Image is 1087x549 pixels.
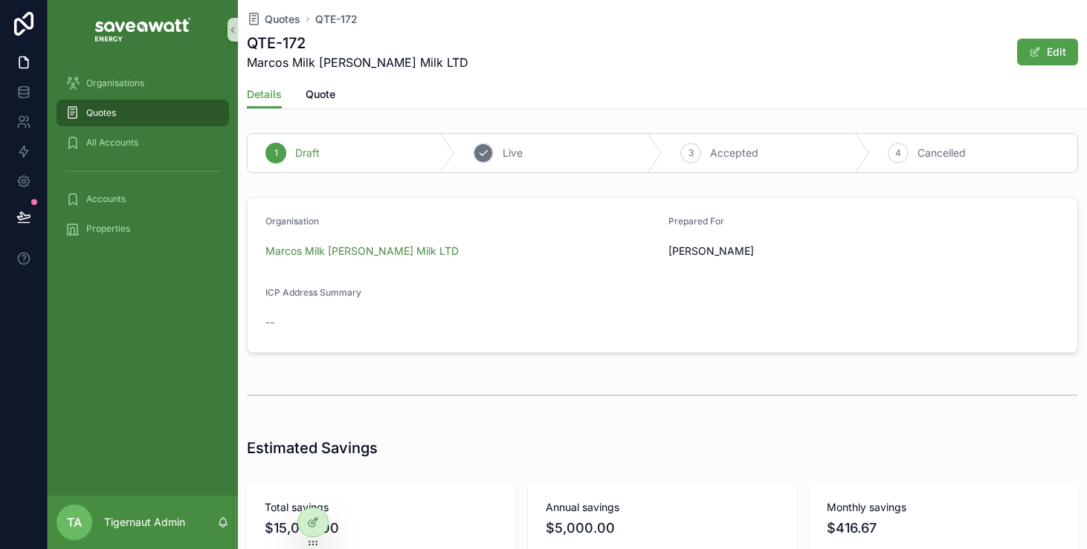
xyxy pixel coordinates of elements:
[247,81,282,109] a: Details
[668,215,724,227] span: Prepared For
[688,147,694,159] span: 3
[265,12,300,27] span: Quotes
[1017,39,1078,65] button: Edit
[265,287,361,298] span: ICP Address Summary
[247,87,282,102] span: Details
[86,137,138,149] span: All Accounts
[917,146,966,160] span: Cancelled
[48,59,238,261] div: scrollable content
[57,186,229,212] a: Accounts
[546,518,779,539] span: $5,000.00
[503,146,523,160] span: Live
[546,500,779,515] span: Annual savings
[710,146,758,160] span: Accepted
[827,518,1060,539] span: $416.67
[827,500,1060,515] span: Monthly savings
[668,244,1059,259] span: [PERSON_NAME]
[57,215,229,242] a: Properties
[95,18,190,42] img: App logo
[315,12,358,27] a: QTE-172
[57,70,229,97] a: Organisations
[265,215,319,227] span: Organisation
[274,147,278,159] span: 1
[265,244,459,259] a: Marcos Milk [PERSON_NAME] Milk LTD
[895,147,901,159] span: 4
[57,100,229,126] a: Quotes
[306,81,335,111] a: Quote
[247,53,468,71] span: Marcos Milk [PERSON_NAME] Milk LTD
[86,193,126,205] span: Accounts
[265,500,498,515] span: Total savings
[104,515,185,530] p: Tigernaut Admin
[247,438,378,458] h1: Estimated Savings
[247,33,468,53] h1: QTE-172
[86,223,130,235] span: Properties
[295,146,320,160] span: Draft
[265,315,274,330] span: --
[86,77,144,89] span: Organisations
[247,12,300,27] a: Quotes
[57,129,229,156] a: All Accounts
[306,87,335,102] span: Quote
[265,518,498,539] span: $15,000.00
[86,107,116,119] span: Quotes
[67,513,82,531] span: TA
